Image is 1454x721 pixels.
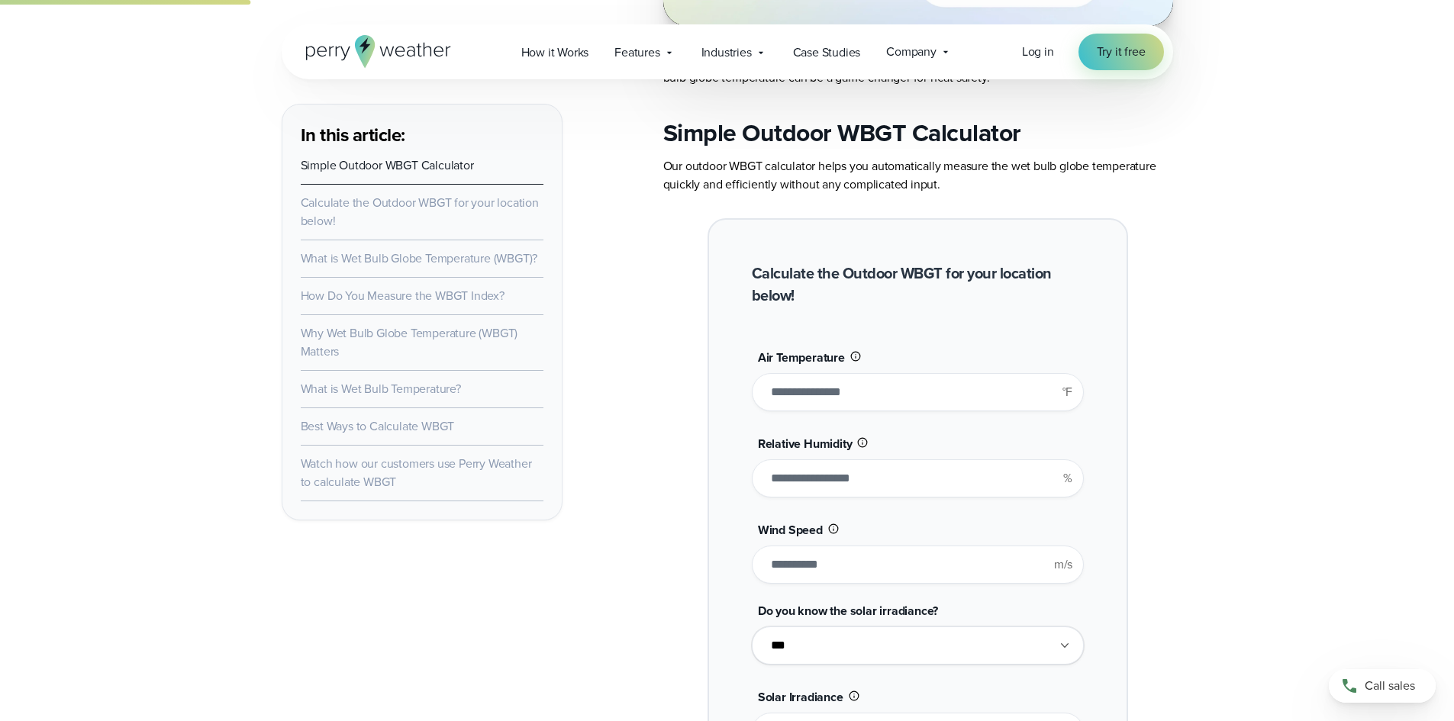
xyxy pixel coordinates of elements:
a: Call sales [1329,669,1436,703]
p: Our outdoor WBGT calculator helps you automatically measure the wet bulb globe temperature quickl... [663,157,1173,194]
a: What is Wet Bulb Globe Temperature (WBGT)? [301,249,538,267]
span: Solar Irradiance [758,688,843,706]
a: Log in [1022,43,1054,61]
span: Log in [1022,43,1054,60]
a: What is Wet Bulb Temperature? [301,380,461,398]
h2: Simple Outdoor WBGT Calculator [663,117,1173,148]
a: Why Wet Bulb Globe Temperature (WBGT) Matters [301,324,518,360]
span: Air Temperature [758,349,845,366]
h2: Calculate the Outdoor WBGT for your location below! [752,262,1084,307]
a: Watch how our customers use Perry Weather to calculate WBGT [301,455,532,491]
span: Try it free [1097,43,1146,61]
a: Case Studies [780,37,874,68]
span: Relative Humidity [758,435,853,452]
span: Features [614,43,659,62]
h3: In this article: [301,123,543,147]
span: Case Studies [793,43,861,62]
a: Best Ways to Calculate WBGT [301,417,455,435]
span: Industries [701,43,752,62]
a: Simple Outdoor WBGT Calculator [301,156,474,174]
span: How it Works [521,43,589,62]
a: Calculate the Outdoor WBGT for your location below! [301,194,539,230]
a: How it Works [508,37,602,68]
a: Try it free [1078,34,1164,70]
span: Call sales [1365,677,1415,695]
a: How Do You Measure the WBGT Index? [301,287,505,304]
span: Do you know the solar irradiance? [758,602,938,620]
span: Company [886,43,937,61]
span: Wind Speed [758,521,823,539]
